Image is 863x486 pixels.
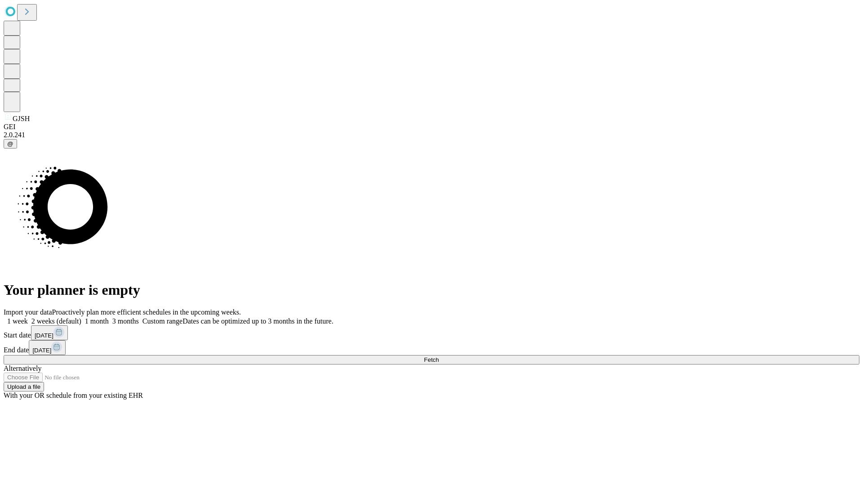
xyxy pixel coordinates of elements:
div: 2.0.241 [4,131,859,139]
span: @ [7,140,13,147]
span: GJSH [13,115,30,122]
span: Alternatively [4,364,41,372]
div: GEI [4,123,859,131]
span: 3 months [112,317,139,325]
span: 1 week [7,317,28,325]
span: With your OR schedule from your existing EHR [4,391,143,399]
div: Start date [4,325,859,340]
span: Proactively plan more efficient schedules in the upcoming weeks. [52,308,241,316]
span: [DATE] [35,332,53,339]
span: 1 month [85,317,109,325]
button: Upload a file [4,382,44,391]
span: Custom range [142,317,182,325]
span: Fetch [424,356,439,363]
span: Import your data [4,308,52,316]
button: [DATE] [31,325,68,340]
button: @ [4,139,17,148]
button: Fetch [4,355,859,364]
span: 2 weeks (default) [31,317,81,325]
div: End date [4,340,859,355]
h1: Your planner is empty [4,282,859,298]
span: [DATE] [32,347,51,354]
span: Dates can be optimized up to 3 months in the future. [182,317,333,325]
button: [DATE] [29,340,66,355]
